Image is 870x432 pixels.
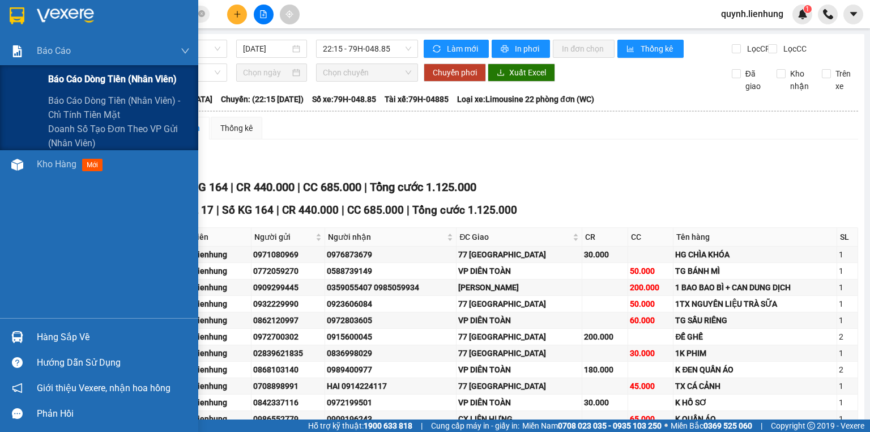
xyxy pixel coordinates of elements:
div: 0772059270 [253,265,323,277]
span: Trên xe [831,67,859,92]
div: 60.000 [630,314,672,327]
span: notification [12,383,23,393]
th: CR [582,228,628,247]
span: Doanh số tạo đơn theo VP gửi (nhân viên) [48,122,190,150]
div: 0708898991 [253,380,323,392]
span: download [497,69,505,78]
div: 1 [839,314,856,327]
span: Số KG 164 [222,204,274,217]
div: 77 [GEOGRAPHIC_DATA] [458,347,580,359]
div: 1 [839,265,856,277]
div: 1 [839,248,856,261]
input: Chọn ngày [243,66,289,79]
div: quynh.lienhung [171,281,249,294]
div: 0971080969 [253,248,323,261]
div: TG SẦU RIÊNG [675,314,835,327]
div: 1 [839,396,856,409]
div: 0972803605 [327,314,455,327]
div: quynh.lienhung [171,396,249,409]
span: printer [501,45,510,54]
strong: 0369 525 060 [703,421,752,430]
button: Chuyển phơi [424,63,486,82]
div: 1K PHIM [675,347,835,359]
div: 0862120997 [253,314,323,327]
span: mới [82,159,103,171]
span: Cung cấp máy in - giấy in: [431,420,519,432]
span: In phơi [515,43,541,55]
input: 12/08/2025 [243,43,289,55]
div: 50.000 [630,265,672,277]
div: Phản hồi [37,405,190,422]
div: quynh.lienhung [171,363,249,376]
span: aim [285,10,293,18]
button: caret-down [843,5,863,24]
span: question-circle [12,357,23,368]
span: 22:15 - 79H-048.85 [323,40,412,57]
button: syncLàm mới [424,40,489,58]
div: 1 BAO BAO BÌ + CAN DUNG DỊCH [675,281,835,294]
span: quynh.lienhung [712,7,792,21]
div: 0976873679 [327,248,455,261]
th: SL [837,228,858,247]
div: 0909299445 [253,281,323,294]
span: Báo cáo [37,44,71,58]
span: caret-down [848,9,859,19]
img: phone-icon [823,9,833,19]
div: 1 [839,413,856,425]
div: 2 [839,363,856,376]
span: Lọc CC [779,43,808,55]
strong: 0708 023 035 - 0935 103 250 [558,421,662,430]
img: icon-new-feature [797,9,808,19]
div: 200.000 [630,281,672,294]
div: TG BÁNH MÌ [675,265,835,277]
div: VP DIÊN TOÀN [458,396,580,409]
span: Kho hàng [37,159,76,170]
div: 0868103140 [253,363,323,376]
button: plus [227,5,247,24]
div: 30.000 [630,347,672,359]
span: Xuất Excel [509,66,546,79]
span: CR 440.000 [236,180,295,194]
span: Chuyến: (22:15 [DATE]) [221,93,304,105]
div: 0923606084 [327,298,455,310]
div: 2 [839,331,856,343]
div: 30.000 [584,396,626,409]
button: file-add [254,5,274,24]
span: | [231,180,233,194]
div: 1 [839,380,856,392]
span: SL 17 [186,204,214,217]
div: 1 [839,347,856,359]
span: Người gửi [254,231,313,243]
span: | [761,420,762,432]
div: 0915600045 [327,331,455,343]
div: 0842337116 [253,396,323,409]
div: HAI 0914224117 [327,380,455,392]
span: Làm mới [447,43,480,55]
span: Miền Nam [522,420,662,432]
div: K HỒ SƠ [675,396,835,409]
span: down [181,46,190,56]
button: bar-chartThống kê [617,40,684,58]
span: Tổng cước 1.125.000 [412,204,517,217]
div: VP DIÊN TOÀN [458,363,580,376]
button: downloadXuất Excel [488,63,555,82]
strong: 1900 633 818 [364,421,412,430]
div: 77 [GEOGRAPHIC_DATA] [458,380,580,392]
div: quynh.lienhung [171,314,249,327]
div: quynh.lienhung [171,413,249,425]
div: 30.000 [584,248,626,261]
span: bar-chart [626,45,636,54]
span: copyright [807,422,815,430]
div: 0836998029 [327,347,455,359]
div: 77 [GEOGRAPHIC_DATA] [458,248,580,261]
span: | [407,204,410,217]
div: 180.000 [584,363,626,376]
span: | [364,180,367,194]
div: quynh.lienhung [171,265,249,277]
span: Báo cáo dòng tiền (nhân viên) [48,72,177,86]
div: 45.000 [630,380,672,392]
span: Lọc CR [743,43,772,55]
span: | [276,204,279,217]
span: close-circle [198,9,205,20]
span: plus [233,10,241,18]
